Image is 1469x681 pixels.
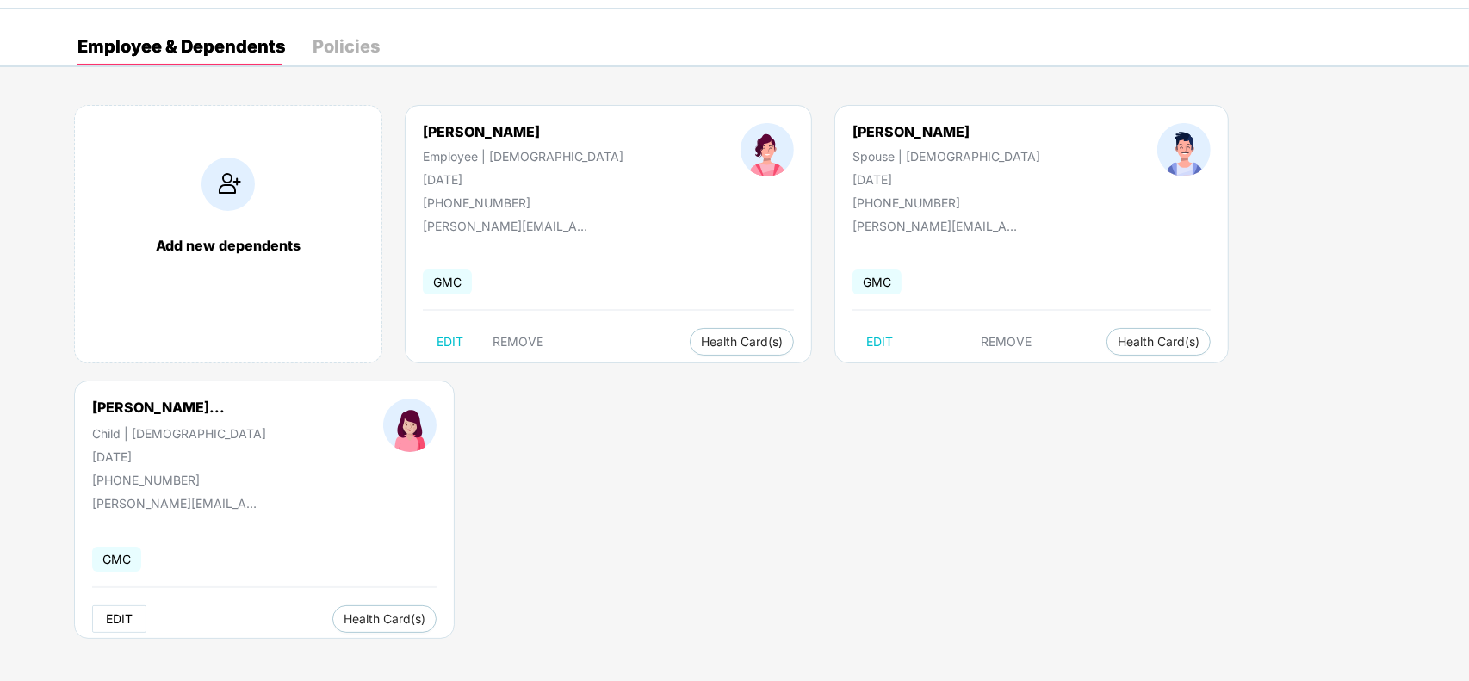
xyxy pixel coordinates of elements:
[968,328,1046,356] button: REMOVE
[106,612,133,626] span: EDIT
[690,328,794,356] button: Health Card(s)
[852,328,907,356] button: EDIT
[423,269,472,294] span: GMC
[344,615,425,623] span: Health Card(s)
[92,473,266,487] div: [PHONE_NUMBER]
[493,335,543,349] span: REMOVE
[92,496,264,511] div: [PERSON_NAME][EMAIL_ADDRESS][DOMAIN_NAME]
[852,123,1040,140] div: [PERSON_NAME]
[92,547,141,572] span: GMC
[92,237,364,254] div: Add new dependents
[313,38,380,55] div: Policies
[423,328,477,356] button: EDIT
[201,158,255,211] img: addIcon
[479,328,557,356] button: REMOVE
[423,172,623,187] div: [DATE]
[383,399,437,452] img: profileImage
[1118,337,1199,346] span: Health Card(s)
[423,195,623,210] div: [PHONE_NUMBER]
[423,149,623,164] div: Employee | [DEMOGRAPHIC_DATA]
[92,449,266,464] div: [DATE]
[1157,123,1211,176] img: profileImage
[423,219,595,233] div: [PERSON_NAME][EMAIL_ADDRESS][DOMAIN_NAME]
[92,426,266,441] div: Child | [DEMOGRAPHIC_DATA]
[92,605,146,633] button: EDIT
[852,219,1025,233] div: [PERSON_NAME][EMAIL_ADDRESS][DOMAIN_NAME]
[982,335,1032,349] span: REMOVE
[437,335,463,349] span: EDIT
[77,38,285,55] div: Employee & Dependents
[852,149,1040,164] div: Spouse | [DEMOGRAPHIC_DATA]
[332,605,437,633] button: Health Card(s)
[852,172,1040,187] div: [DATE]
[852,269,902,294] span: GMC
[852,195,1040,210] div: [PHONE_NUMBER]
[1106,328,1211,356] button: Health Card(s)
[866,335,893,349] span: EDIT
[741,123,794,176] img: profileImage
[701,337,783,346] span: Health Card(s)
[423,123,623,140] div: [PERSON_NAME]
[92,399,225,416] div: [PERSON_NAME]...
